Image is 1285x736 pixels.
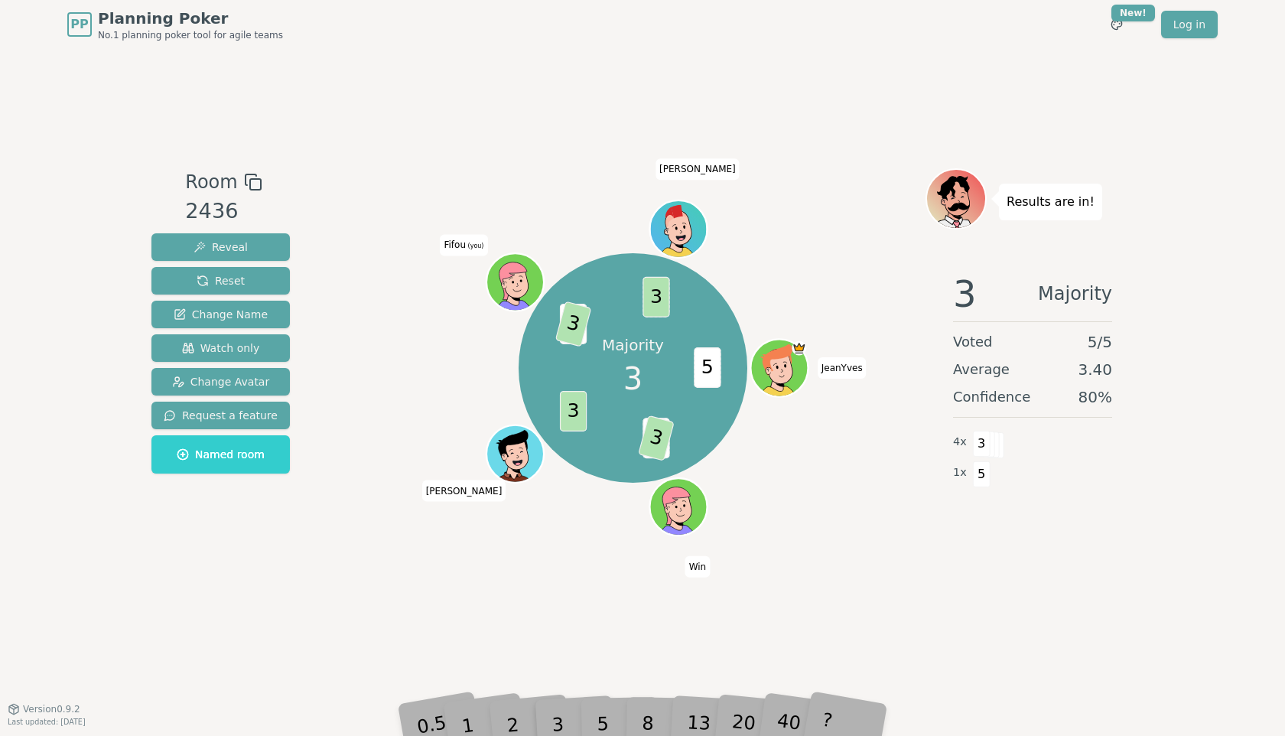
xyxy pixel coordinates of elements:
span: Click to change your name [440,234,487,256]
span: Average [953,359,1010,380]
span: Click to change your name [685,556,711,578]
span: Watch only [182,340,260,356]
button: Change Avatar [151,368,290,396]
span: 3 [623,356,642,402]
span: No.1 planning poker tool for agile teams [98,29,283,41]
span: 1 x [953,464,967,481]
p: Majority [602,334,664,356]
button: Request a feature [151,402,290,429]
span: 3 [953,275,977,312]
span: (you) [466,243,484,249]
span: Click to change your name [422,480,506,501]
button: Change Name [151,301,290,328]
button: Reset [151,267,290,295]
span: PP [70,15,88,34]
span: Room [185,168,237,196]
span: Version 0.9.2 [23,703,80,715]
span: 80 % [1078,386,1112,408]
span: Change Name [174,307,268,322]
a: Log in [1161,11,1218,38]
span: 3 [555,301,591,347]
span: Request a feature [164,408,278,423]
button: Click to change your avatar [488,255,542,309]
span: Confidence [953,386,1030,408]
span: Planning Poker [98,8,283,29]
button: New! [1103,11,1130,38]
span: 3 [559,391,586,432]
span: 5 [694,347,721,388]
span: 5 [973,461,991,487]
a: PPPlanning PokerNo.1 planning poker tool for agile teams [67,8,283,41]
button: Reveal [151,233,290,261]
span: JeanYves is the host [792,341,806,356]
button: Watch only [151,334,290,362]
span: Reveal [194,239,248,255]
span: Reset [197,273,245,288]
span: Named room [177,447,265,462]
span: 3 [642,277,669,318]
div: New! [1111,5,1155,21]
span: 5 / 5 [1088,331,1112,353]
span: Click to change your name [818,357,867,379]
span: Change Avatar [172,374,270,389]
span: Last updated: [DATE] [8,718,86,726]
span: Click to change your name [656,158,740,180]
span: Voted [953,331,993,353]
span: 4 x [953,434,967,451]
span: Majority [1038,275,1112,312]
span: 3 [638,415,675,461]
button: Version0.9.2 [8,703,80,715]
span: 3 [973,431,991,457]
span: 3.40 [1078,359,1112,380]
p: Results are in! [1007,191,1095,213]
div: 2436 [185,196,262,227]
button: Named room [151,435,290,474]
